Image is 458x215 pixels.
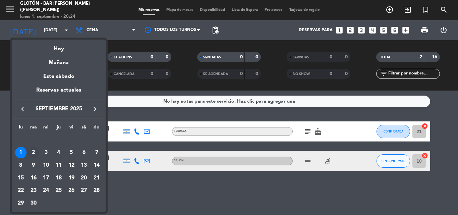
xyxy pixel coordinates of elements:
[91,147,102,158] div: 7
[66,172,77,184] div: 19
[27,159,40,172] td: 9 de septiembre de 2025
[90,172,103,184] td: 21 de septiembre de 2025
[14,123,27,134] th: lunes
[52,159,65,172] td: 11 de septiembre de 2025
[14,172,27,184] td: 15 de septiembre de 2025
[78,185,90,197] div: 27
[14,184,27,197] td: 22 de septiembre de 2025
[15,147,26,158] div: 1
[14,147,27,159] td: 1 de septiembre de 2025
[15,172,26,184] div: 15
[91,172,102,184] div: 21
[12,53,106,67] div: Mañana
[78,123,91,134] th: sábado
[66,160,77,171] div: 12
[78,172,91,184] td: 20 de septiembre de 2025
[53,185,64,197] div: 25
[27,123,40,134] th: martes
[12,86,106,100] div: Reservas actuales
[14,159,27,172] td: 8 de septiembre de 2025
[15,198,26,209] div: 29
[28,147,39,158] div: 2
[65,184,78,197] td: 26 de septiembre de 2025
[15,185,26,197] div: 22
[65,147,78,159] td: 5 de septiembre de 2025
[52,184,65,197] td: 25 de septiembre de 2025
[40,160,52,171] div: 10
[28,160,39,171] div: 9
[78,172,90,184] div: 20
[28,198,39,209] div: 30
[27,197,40,210] td: 30 de septiembre de 2025
[91,105,99,113] i: keyboard_arrow_right
[12,40,106,53] div: Hoy
[27,147,40,159] td: 2 de septiembre de 2025
[28,172,39,184] div: 16
[40,147,52,158] div: 3
[53,160,64,171] div: 11
[78,147,90,158] div: 6
[15,160,26,171] div: 8
[66,185,77,197] div: 26
[52,147,65,159] td: 4 de septiembre de 2025
[78,160,90,171] div: 13
[90,123,103,134] th: domingo
[27,172,40,184] td: 16 de septiembre de 2025
[28,185,39,197] div: 23
[52,123,65,134] th: jueves
[40,123,52,134] th: miércoles
[52,172,65,184] td: 18 de septiembre de 2025
[16,105,28,113] button: keyboard_arrow_left
[40,172,52,184] td: 17 de septiembre de 2025
[28,105,89,113] span: septiembre 2025
[78,147,91,159] td: 6 de septiembre de 2025
[91,160,102,171] div: 14
[65,123,78,134] th: viernes
[78,159,91,172] td: 13 de septiembre de 2025
[12,67,106,86] div: Este sábado
[40,159,52,172] td: 10 de septiembre de 2025
[65,159,78,172] td: 12 de septiembre de 2025
[53,172,64,184] div: 18
[40,172,52,184] div: 17
[40,184,52,197] td: 24 de septiembre de 2025
[65,172,78,184] td: 19 de septiembre de 2025
[66,147,77,158] div: 5
[27,184,40,197] td: 23 de septiembre de 2025
[90,147,103,159] td: 7 de septiembre de 2025
[40,147,52,159] td: 3 de septiembre de 2025
[90,159,103,172] td: 14 de septiembre de 2025
[91,185,102,197] div: 28
[53,147,64,158] div: 4
[18,105,26,113] i: keyboard_arrow_left
[89,105,101,113] button: keyboard_arrow_right
[40,185,52,197] div: 24
[14,197,27,210] td: 29 de septiembre de 2025
[78,184,91,197] td: 27 de septiembre de 2025
[14,134,103,147] td: SEP.
[90,184,103,197] td: 28 de septiembre de 2025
